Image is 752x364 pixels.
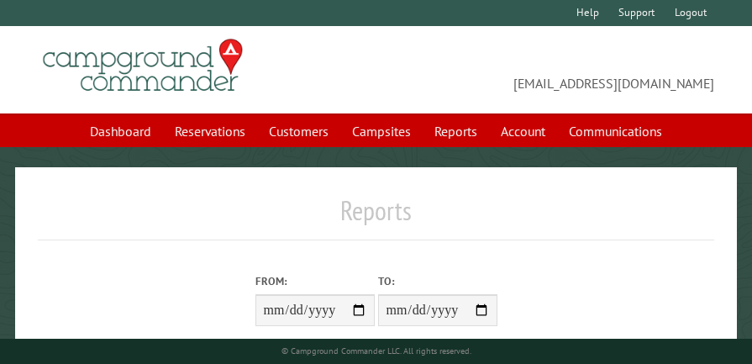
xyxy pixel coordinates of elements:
[376,46,715,93] span: [EMAIL_ADDRESS][DOMAIN_NAME]
[80,115,161,147] a: Dashboard
[378,273,497,289] label: To:
[165,115,255,147] a: Reservations
[38,33,248,98] img: Campground Commander
[259,115,339,147] a: Customers
[559,115,672,147] a: Communications
[38,194,715,240] h1: Reports
[424,115,487,147] a: Reports
[342,115,421,147] a: Campsites
[491,115,555,147] a: Account
[281,346,471,356] small: © Campground Commander LLC. All rights reserved.
[255,273,375,289] label: From:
